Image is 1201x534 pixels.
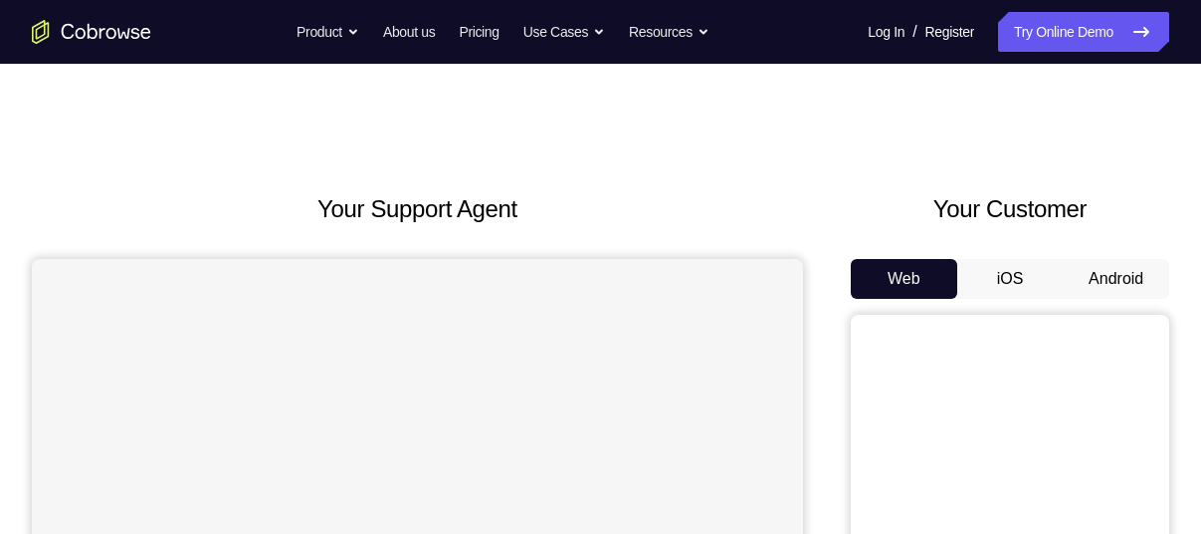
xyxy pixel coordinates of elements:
[523,12,605,52] button: Use Cases
[383,12,435,52] a: About us
[912,20,916,44] span: /
[459,12,499,52] a: Pricing
[957,259,1064,299] button: iOS
[629,12,709,52] button: Resources
[851,259,957,299] button: Web
[925,12,974,52] a: Register
[297,12,359,52] button: Product
[1063,259,1169,299] button: Android
[868,12,904,52] a: Log In
[851,191,1169,227] h2: Your Customer
[32,20,151,44] a: Go to the home page
[32,191,803,227] h2: Your Support Agent
[998,12,1169,52] a: Try Online Demo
